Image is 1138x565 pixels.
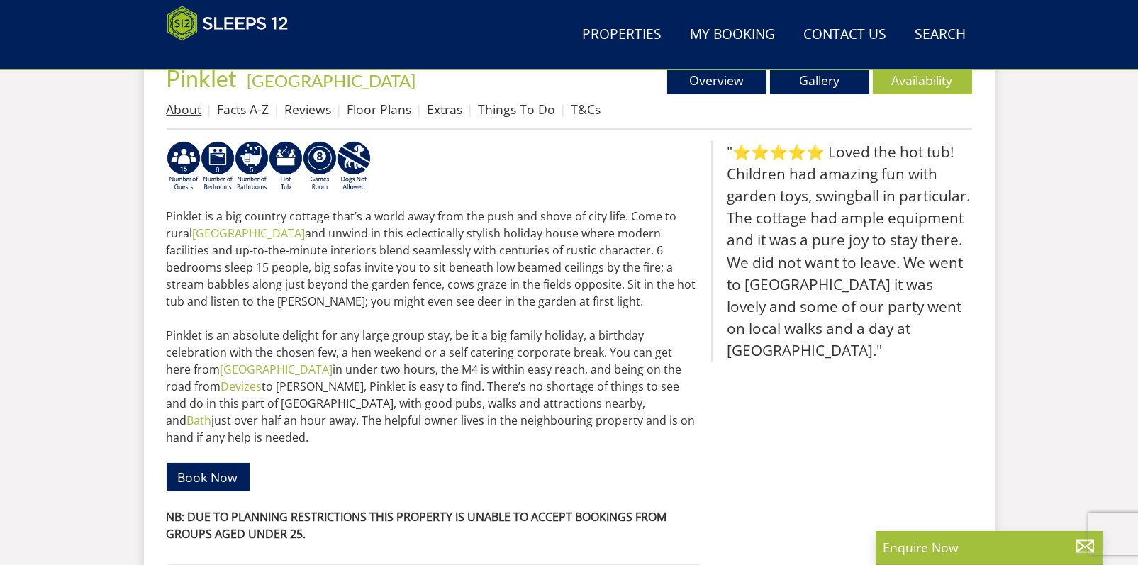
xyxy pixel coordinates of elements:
[798,19,893,51] a: Contact Us
[201,141,235,192] img: AD_4nXfRzBlt2m0mIteXDhAcJCdmEApIceFt1SPvkcB48nqgTZkfMpQlDmULa47fkdYiHD0skDUgcqepViZHFLjVKS2LWHUqM...
[285,101,332,118] a: Reviews
[167,141,201,192] img: AD_4nXdm7d4G2YDlTvDNqQTdX1vdTAEAvNtUEKlmdBdwfA56JoWD8uu9-l1tHBTjLitErEH7b5pr3HeNp36h7pU9MuRJVB8Ke...
[428,101,463,118] a: Extras
[303,141,337,192] img: AD_4nXdrZMsjcYNLGsKuA84hRzvIbesVCpXJ0qqnwZoX5ch9Zjv73tWe4fnFRs2gJ9dSiUubhZXckSJX_mqrZBmYExREIfryF...
[235,141,269,192] img: AD_4nXcMgaL2UimRLXeXiAqm8UPE-AF_sZahunijfYMEIQ5SjfSEJI6yyokxyra45ncz6iSW_QuFDoDBo1Fywy-cEzVuZq-ph...
[347,101,412,118] a: Floor Plans
[770,66,869,94] a: Gallery
[242,70,416,91] span: -
[910,19,972,51] a: Search
[883,538,1095,556] p: Enquire Now
[218,101,269,118] a: Facts A-Z
[221,362,333,377] a: [GEOGRAPHIC_DATA]
[269,141,303,192] img: AD_4nXcpX5uDwed6-YChlrI2BYOgXwgg3aqYHOhRm0XfZB-YtQW2NrmeCr45vGAfVKUq4uWnc59ZmEsEzoF5o39EWARlT1ewO...
[187,413,212,428] a: Bath
[221,379,262,394] a: Devizes
[479,101,556,118] a: Things To Do
[247,70,416,91] a: [GEOGRAPHIC_DATA]
[167,6,289,41] img: Sleeps 12
[167,65,242,92] a: Pinklet
[685,19,781,51] a: My Booking
[167,208,700,446] p: Pinklet is a big country cottage that’s a world away from the push and shove of city life. Come t...
[167,509,667,542] strong: NB: DUE TO PLANNING RESTRICTIONS THIS PROPERTY IS UNABLE TO ACCEPT BOOKINGS FROM GROUPS AGED UNDE...
[873,66,972,94] a: Availability
[167,65,238,92] span: Pinklet
[577,19,668,51] a: Properties
[571,101,601,118] a: T&Cs
[160,50,308,62] iframe: Customer reviews powered by Trustpilot
[193,225,306,241] a: [GEOGRAPHIC_DATA]
[711,141,972,362] blockquote: "⭐⭐⭐⭐⭐ Loved the hot tub! Children had amazing fun with garden toys, swingball in particular. The...
[667,66,766,94] a: Overview
[167,463,250,491] a: Book Now
[167,101,202,118] a: About
[337,141,371,192] img: AD_4nXdtMqFLQeNd5SD_yg5mtFB1sUCemmLv_z8hISZZtoESff8uqprI2Ap3l0Pe6G3wogWlQaPaciGoyoSy1epxtlSaMm8_H...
